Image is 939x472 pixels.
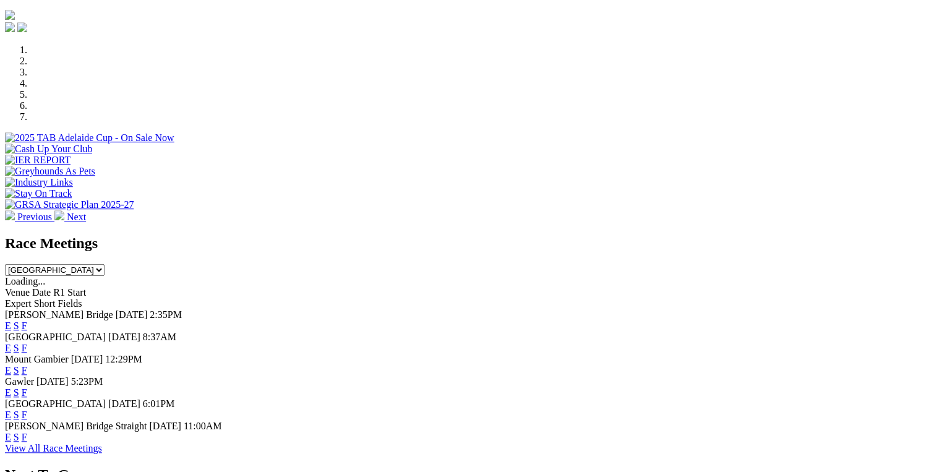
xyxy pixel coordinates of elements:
[32,287,51,298] span: Date
[5,320,11,331] a: E
[5,235,934,252] h2: Race Meetings
[22,432,27,442] a: F
[54,210,64,220] img: chevron-right-pager-white.svg
[58,298,82,309] span: Fields
[108,398,140,409] span: [DATE]
[105,354,142,364] span: 12:29PM
[5,276,45,286] span: Loading...
[5,177,73,188] img: Industry Links
[34,298,56,309] span: Short
[14,365,19,375] a: S
[149,421,181,431] span: [DATE]
[14,387,19,398] a: S
[143,398,175,409] span: 6:01PM
[22,343,27,353] a: F
[54,212,86,222] a: Next
[14,343,19,353] a: S
[17,22,27,32] img: twitter.svg
[5,287,30,298] span: Venue
[150,309,182,320] span: 2:35PM
[5,421,147,431] span: [PERSON_NAME] Bridge Straight
[67,212,86,222] span: Next
[5,212,54,222] a: Previous
[5,376,34,387] span: Gawler
[22,365,27,375] a: F
[5,387,11,398] a: E
[5,309,113,320] span: [PERSON_NAME] Bridge
[5,343,11,353] a: E
[5,410,11,420] a: E
[5,354,69,364] span: Mount Gambier
[5,298,32,309] span: Expert
[22,410,27,420] a: F
[5,22,15,32] img: facebook.svg
[22,320,27,331] a: F
[143,332,176,342] span: 8:37AM
[108,332,140,342] span: [DATE]
[71,354,103,364] span: [DATE]
[14,432,19,442] a: S
[5,443,102,453] a: View All Race Meetings
[5,332,106,342] span: [GEOGRAPHIC_DATA]
[36,376,69,387] span: [DATE]
[22,387,27,398] a: F
[5,365,11,375] a: E
[5,10,15,20] img: logo-grsa-white.png
[5,432,11,442] a: E
[71,376,103,387] span: 5:23PM
[53,287,86,298] span: R1 Start
[5,199,134,210] img: GRSA Strategic Plan 2025-27
[17,212,52,222] span: Previous
[184,421,222,431] span: 11:00AM
[5,155,71,166] img: IER REPORT
[5,210,15,220] img: chevron-left-pager-white.svg
[14,410,19,420] a: S
[5,188,72,199] img: Stay On Track
[5,398,106,409] span: [GEOGRAPHIC_DATA]
[14,320,19,331] a: S
[5,166,95,177] img: Greyhounds As Pets
[5,132,174,144] img: 2025 TAB Adelaide Cup - On Sale Now
[5,144,92,155] img: Cash Up Your Club
[116,309,148,320] span: [DATE]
